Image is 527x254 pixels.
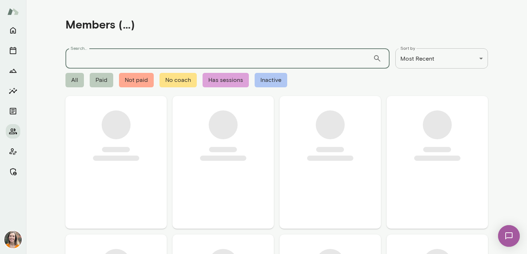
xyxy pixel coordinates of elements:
[6,63,20,78] button: Growth Plan
[6,84,20,98] button: Insights
[400,45,415,51] label: Sort by
[71,45,87,51] label: Search...
[119,73,154,87] span: Not paid
[4,231,22,248] img: Carrie Kelly
[6,165,20,179] button: Manage
[6,104,20,118] button: Documents
[255,73,287,87] span: Inactive
[6,23,20,38] button: Home
[90,73,113,87] span: Paid
[6,144,20,159] button: Client app
[395,48,488,69] div: Most Recent
[65,73,84,87] span: All
[7,5,19,18] img: Mento
[6,124,20,139] button: Members
[203,73,249,87] span: Has sessions
[65,17,135,31] h4: Members (...)
[160,73,197,87] span: No coach
[6,43,20,58] button: Sessions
